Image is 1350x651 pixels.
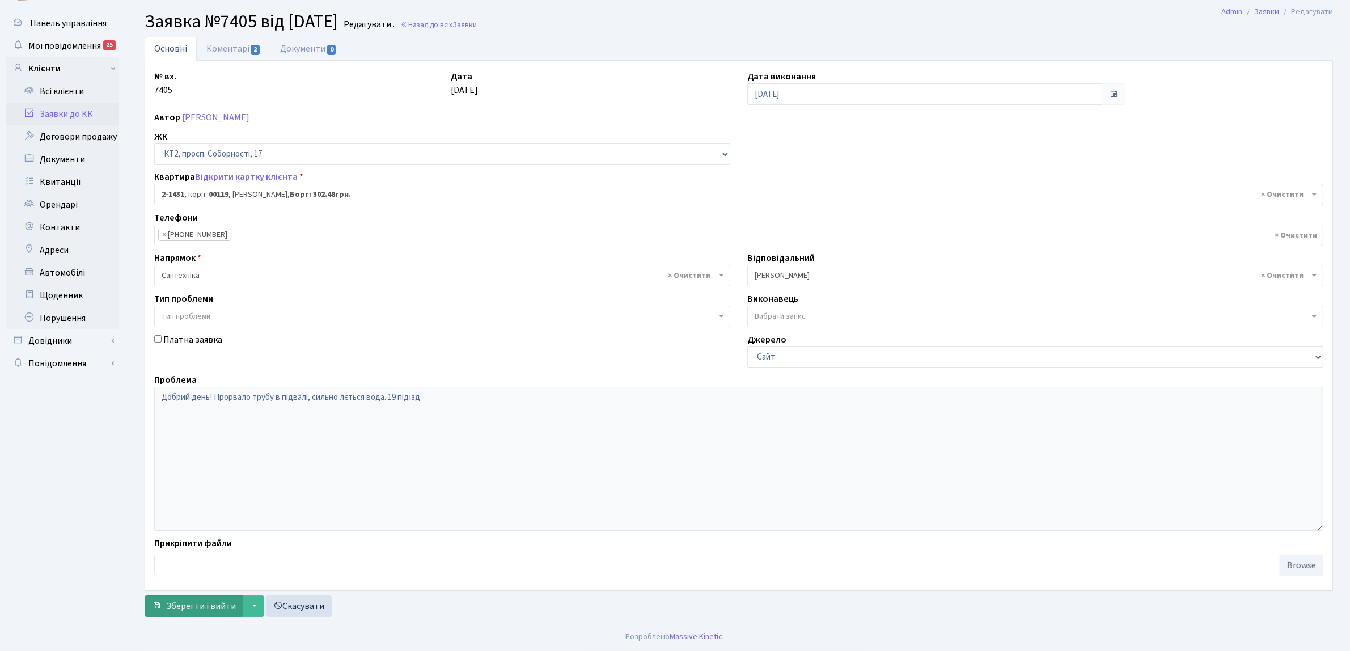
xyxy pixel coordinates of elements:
span: Вибрати запис [755,311,806,322]
div: 7405 [146,70,442,105]
span: Видалити всі елементи [1261,189,1304,200]
label: Платна заявка [163,333,222,346]
span: × [162,229,166,240]
a: Довідники [6,329,119,352]
b: Борг: 302.48грн. [290,189,351,200]
small: Редагувати . [341,19,395,30]
label: Прикріпити файли [154,536,232,550]
span: Заявка №7405 від [DATE] [145,9,338,35]
a: Клієнти [6,57,119,80]
li: Редагувати [1279,6,1333,18]
span: Видалити всі елементи [1261,270,1304,281]
a: Коментарі [197,37,270,61]
a: Назад до всіхЗаявки [400,19,477,30]
a: Щоденник [6,284,119,307]
a: Відкрити картку клієнта [195,171,298,183]
a: Основні [145,37,197,61]
textarea: Добрий день! Прорвало трубу в підвалі, сильно лється вода. 19 підїзд [154,387,1323,531]
div: [DATE] [442,70,739,105]
a: Договори продажу [6,125,119,148]
a: [PERSON_NAME] [182,111,249,124]
span: Видалити всі елементи [668,270,710,281]
label: Автор [154,111,180,124]
label: Квартира [154,170,303,184]
b: 2-1431 [162,189,184,200]
span: Тихонов М.М. [747,265,1323,286]
span: Тихонов М.М. [755,270,1309,281]
li: (067) 261-96-92 [158,229,231,241]
a: Орендарі [6,193,119,216]
a: Мої повідомлення25 [6,35,119,57]
a: Повідомлення [6,352,119,375]
label: Виконавець [747,292,798,306]
a: Заявки до КК [6,103,119,125]
a: Документи [6,148,119,171]
b: 00119 [209,189,228,200]
a: Заявки [1254,6,1279,18]
label: Відповідальний [747,251,815,265]
label: № вх. [154,70,176,83]
span: <b>2-1431</b>, корп.: <b>00119</b>, Пономаренко Євген Володимирович, <b>Борг: 302.48грн.</b> [162,189,1309,200]
a: Автомобілі [6,261,119,284]
div: 25 [103,40,116,50]
a: Admin [1221,6,1242,18]
span: Сантехніка [154,265,730,286]
span: Тип проблеми [162,311,210,322]
a: Massive Kinetic [670,631,723,642]
label: Напрямок [154,251,201,265]
a: Квитанції [6,171,119,193]
span: Видалити всі елементи [1275,230,1317,241]
span: Заявки [452,19,477,30]
span: Мої повідомлення [28,40,101,52]
label: ЖК [154,130,167,143]
a: Скасувати [266,595,332,617]
span: 0 [327,45,336,55]
div: Розроблено . [626,631,725,643]
span: Панель управління [30,17,107,29]
a: Порушення [6,307,119,329]
a: Панель управління [6,12,119,35]
label: Телефони [154,211,198,225]
label: Дата виконання [747,70,816,83]
span: Сантехніка [162,270,716,281]
span: <b>2-1431</b>, корп.: <b>00119</b>, Пономаренко Євген Володимирович, <b>Борг: 302.48грн.</b> [154,184,1323,205]
a: Всі клієнти [6,80,119,103]
a: Контакти [6,216,119,239]
span: Зберегти і вийти [166,600,236,612]
label: Проблема [154,373,197,387]
label: Джерело [747,333,786,346]
span: 2 [251,45,260,55]
button: Зберегти і вийти [145,595,243,617]
a: Документи [270,37,346,61]
label: Тип проблеми [154,292,213,306]
label: Дата [451,70,472,83]
a: Адреси [6,239,119,261]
